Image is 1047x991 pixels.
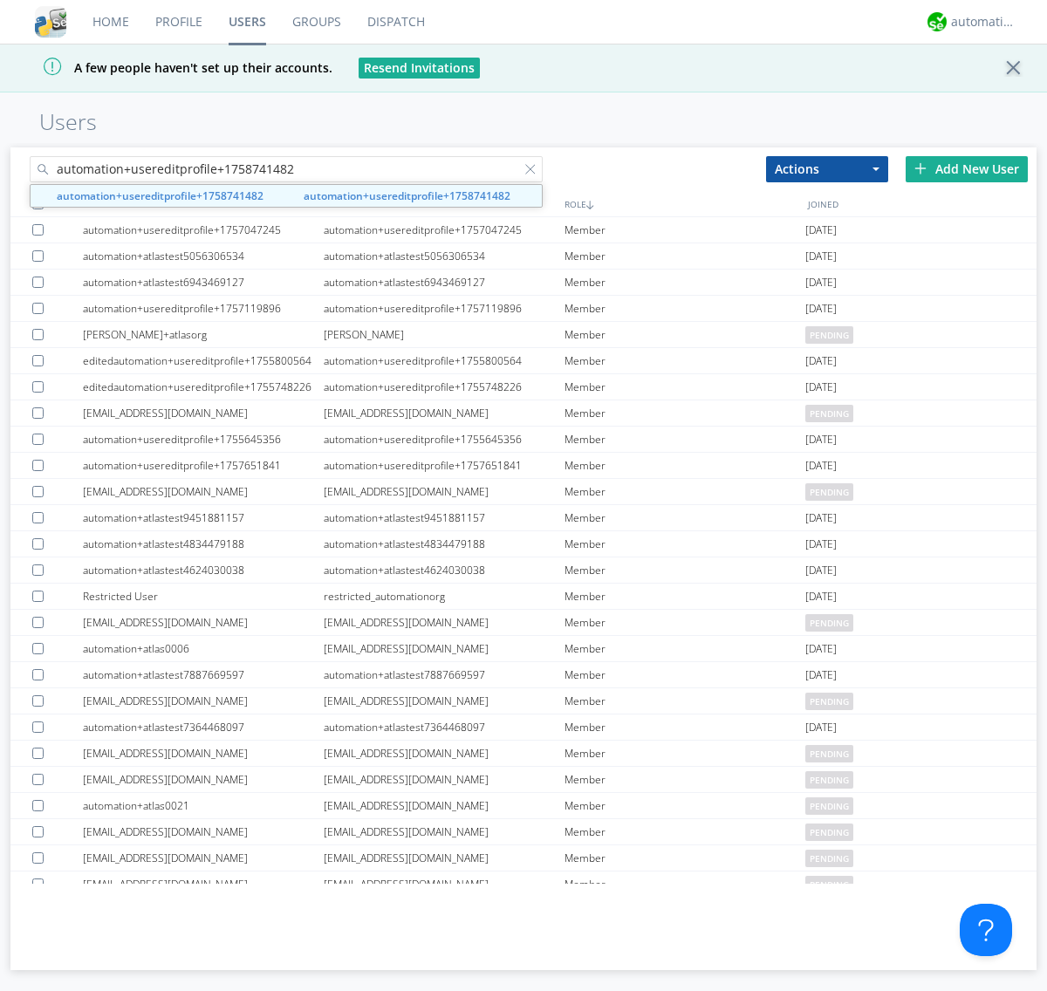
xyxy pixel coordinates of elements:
[565,427,805,452] div: Member
[83,819,324,844] div: [EMAIL_ADDRESS][DOMAIN_NAME]
[565,714,805,740] div: Member
[83,217,324,243] div: automation+usereditprofile+1757047245
[83,348,324,373] div: editedautomation+usereditprofile+1755800564
[10,505,1037,531] a: automation+atlastest9451881157automation+atlastest9451881157Member[DATE]
[324,688,565,714] div: [EMAIL_ADDRESS][DOMAIN_NAME]
[805,483,853,501] span: pending
[324,348,565,373] div: automation+usereditprofile+1755800564
[324,400,565,426] div: [EMAIL_ADDRESS][DOMAIN_NAME]
[565,348,805,373] div: Member
[83,636,324,661] div: automation+atlas0006
[10,557,1037,584] a: automation+atlastest4624030038automation+atlastest4624030038Member[DATE]
[565,505,805,530] div: Member
[83,270,324,295] div: automation+atlastest6943469127
[83,400,324,426] div: [EMAIL_ADDRESS][DOMAIN_NAME]
[304,188,510,203] strong: automation+usereditprofile+1758741482
[324,531,565,557] div: automation+atlastest4834479188
[83,741,324,766] div: [EMAIL_ADDRESS][DOMAIN_NAME]
[805,374,837,400] span: [DATE]
[805,850,853,867] span: pending
[324,217,565,243] div: automation+usereditprofile+1757047245
[805,270,837,296] span: [DATE]
[83,871,324,897] div: [EMAIL_ADDRESS][DOMAIN_NAME]
[805,427,837,453] span: [DATE]
[10,714,1037,741] a: automation+atlastest7364468097automation+atlastest7364468097Member[DATE]
[565,741,805,766] div: Member
[565,400,805,426] div: Member
[805,797,853,815] span: pending
[10,584,1037,610] a: Restricted Userrestricted_automationorgMember[DATE]
[565,610,805,635] div: Member
[57,188,263,203] strong: automation+usereditprofile+1758741482
[83,296,324,321] div: automation+usereditprofile+1757119896
[324,610,565,635] div: [EMAIL_ADDRESS][DOMAIN_NAME]
[10,531,1037,557] a: automation+atlastest4834479188automation+atlastest4834479188Member[DATE]
[565,636,805,661] div: Member
[83,479,324,504] div: [EMAIL_ADDRESS][DOMAIN_NAME]
[10,348,1037,374] a: editedautomation+usereditprofile+1755800564automation+usereditprofile+1755800564Member[DATE]
[805,636,837,662] span: [DATE]
[324,505,565,530] div: automation+atlastest9451881157
[324,322,565,347] div: [PERSON_NAME]
[565,819,805,844] div: Member
[83,505,324,530] div: automation+atlastest9451881157
[565,662,805,687] div: Member
[804,191,1047,216] div: JOINED
[805,557,837,584] span: [DATE]
[83,793,324,818] div: automation+atlas0021
[766,156,888,182] button: Actions
[10,374,1037,400] a: editedautomation+usereditprofile+1755748226automation+usereditprofile+1755748226Member[DATE]
[805,745,853,762] span: pending
[83,243,324,269] div: automation+atlastest5056306534
[83,845,324,871] div: [EMAIL_ADDRESS][DOMAIN_NAME]
[10,243,1037,270] a: automation+atlastest5056306534automation+atlastest5056306534Member[DATE]
[83,584,324,609] div: Restricted User
[324,453,565,478] div: automation+usereditprofile+1757651841
[960,904,1012,956] iframe: Toggle Customer Support
[565,270,805,295] div: Member
[359,58,480,79] button: Resend Invitations
[324,584,565,609] div: restricted_automationorg
[805,405,853,422] span: pending
[324,243,565,269] div: automation+atlastest5056306534
[324,714,565,740] div: automation+atlastest7364468097
[805,243,837,270] span: [DATE]
[324,636,565,661] div: [EMAIL_ADDRESS][DOMAIN_NAME]
[565,767,805,792] div: Member
[324,793,565,818] div: [EMAIL_ADDRESS][DOMAIN_NAME]
[324,374,565,400] div: automation+usereditprofile+1755748226
[914,162,927,174] img: plus.svg
[324,767,565,792] div: [EMAIL_ADDRESS][DOMAIN_NAME]
[35,6,66,38] img: cddb5a64eb264b2086981ab96f4c1ba7
[10,636,1037,662] a: automation+atlas0006[EMAIL_ADDRESS][DOMAIN_NAME]Member[DATE]
[565,243,805,269] div: Member
[324,427,565,452] div: automation+usereditprofile+1755645356
[10,479,1037,505] a: [EMAIL_ADDRESS][DOMAIN_NAME][EMAIL_ADDRESS][DOMAIN_NAME]Memberpending
[805,505,837,531] span: [DATE]
[805,348,837,374] span: [DATE]
[805,326,853,344] span: pending
[83,610,324,635] div: [EMAIL_ADDRESS][DOMAIN_NAME]
[10,453,1037,479] a: automation+usereditprofile+1757651841automation+usereditprofile+1757651841Member[DATE]
[10,400,1037,427] a: [EMAIL_ADDRESS][DOMAIN_NAME][EMAIL_ADDRESS][DOMAIN_NAME]Memberpending
[805,662,837,688] span: [DATE]
[83,531,324,557] div: automation+atlastest4834479188
[565,374,805,400] div: Member
[10,741,1037,767] a: [EMAIL_ADDRESS][DOMAIN_NAME][EMAIL_ADDRESS][DOMAIN_NAME]Memberpending
[565,322,805,347] div: Member
[927,12,947,31] img: d2d01cd9b4174d08988066c6d424eccd
[565,793,805,818] div: Member
[324,270,565,295] div: automation+atlastest6943469127
[805,693,853,710] span: pending
[10,270,1037,296] a: automation+atlastest6943469127automation+atlastest6943469127Member[DATE]
[83,427,324,452] div: automation+usereditprofile+1755645356
[324,741,565,766] div: [EMAIL_ADDRESS][DOMAIN_NAME]
[805,876,853,893] span: pending
[10,845,1037,871] a: [EMAIL_ADDRESS][DOMAIN_NAME][EMAIL_ADDRESS][DOMAIN_NAME]Memberpending
[324,296,565,321] div: automation+usereditprofile+1757119896
[83,688,324,714] div: [EMAIL_ADDRESS][DOMAIN_NAME]
[324,871,565,897] div: [EMAIL_ADDRESS][DOMAIN_NAME]
[10,819,1037,845] a: [EMAIL_ADDRESS][DOMAIN_NAME][EMAIL_ADDRESS][DOMAIN_NAME]Memberpending
[83,714,324,740] div: automation+atlastest7364468097
[83,557,324,583] div: automation+atlastest4624030038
